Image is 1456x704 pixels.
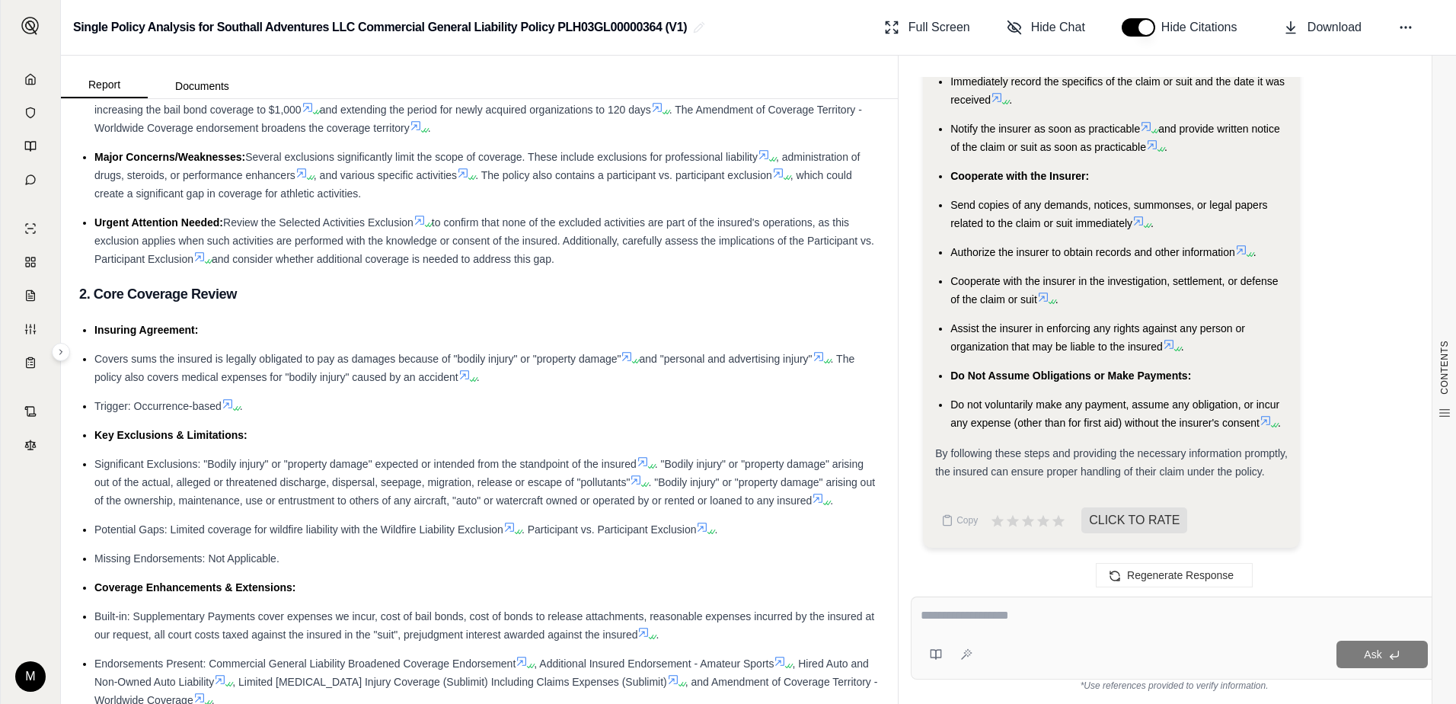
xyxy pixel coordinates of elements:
[1127,569,1234,581] span: Regenerate Response
[10,98,51,128] a: Documents Vault
[1161,18,1247,37] span: Hide Citations
[1277,12,1368,43] button: Download
[94,458,637,470] span: Significant Exclusions: "Bodily injury" or "property damage" expected or intended from the standp...
[94,523,503,536] span: Potential Gaps: Limited coverage for wildfire liability with the Wildfire Liability Exclusion
[956,514,978,526] span: Copy
[94,104,862,134] span: . The Amendment of Coverage Territory - Worldwide Coverage endorsement broadens the coverage terr...
[148,74,257,98] button: Documents
[94,353,854,383] span: . The policy also covers medical expenses for "bodily injury" caused by an accident
[212,253,554,265] span: and consider whether additional coverage is needed to address this gap.
[94,353,621,365] span: Covers sums the insured is legally obligated to pay as damages because of "bodily injury" or "pro...
[656,629,659,641] span: .
[94,429,247,441] span: Key Exclusions & Limitations:
[950,75,1285,106] span: Immediately record the specifics of the claim or suit and the date it was received
[15,661,46,692] div: M
[1081,507,1187,533] span: CLICK TO RATE
[475,169,772,181] span: . The policy also contains a participant vs. participant exclusion
[950,370,1191,382] span: Do Not Assume Obligations or Make Payments:
[245,151,758,163] span: Several exclusions significantly limit the scope of coverage. These include exclusions for profes...
[232,676,667,688] span: , Limited [MEDICAL_DATA] Injury Coverage (Sublimit) Including Claims Expenses (Sublimit)
[94,658,869,688] span: , Hired Auto and Non-Owned Auto Liability
[1253,246,1256,258] span: .
[950,170,1089,182] span: Cooperate with the Insurer:
[1151,217,1154,229] span: .
[10,247,51,277] a: Policy Comparisons
[428,122,431,134] span: .
[10,213,51,244] a: Single Policy
[830,494,833,507] span: .
[639,353,812,365] span: and "personal and advertising injury"
[94,552,279,565] span: Missing Endorsements: Not Applicable.
[73,14,687,41] h2: Single Policy Analysis for Southall Adventures LLC Commercial General Liability Policy PLH03GL000...
[1031,18,1085,37] span: Hide Chat
[714,523,717,536] span: .
[477,371,480,383] span: .
[94,216,874,265] span: to confirm that none of the excluded activities are part of the insured's operations, as this exc...
[240,400,243,412] span: .
[61,72,148,98] button: Report
[94,476,875,507] span: . "Bodily injury" or "property damage" arising out of the ownership, maintenance, use or entrustm...
[950,322,1245,353] span: Assist the insurer in enforcing any rights against any person or organization that may be liable ...
[94,400,222,412] span: Trigger: Occurrence-based
[1336,641,1428,668] button: Ask
[52,343,70,361] button: Expand sidebar
[1055,293,1058,306] span: .
[94,324,198,336] span: Insuring Agreement:
[320,104,651,116] span: and extending the period for newly acquired organizations to 120 days
[10,347,51,378] a: Coverage Table
[10,64,51,94] a: Home
[314,169,457,181] span: , and various specific activities
[10,280,51,311] a: Claim Coverage
[10,314,51,344] a: Custom Report
[94,610,874,641] span: Built-in: Supplementary Payments cover expenses we incur, cost of bail bonds, cost of bonds to re...
[21,17,40,35] img: Expand sidebar
[1364,648,1381,661] span: Ask
[94,151,245,163] span: Major Concerns/Weaknesses:
[223,216,413,229] span: Review the Selected Activities Exclusion
[10,396,51,427] a: Contract Analysis
[79,280,880,308] h3: 2. Core Coverage Review
[1164,141,1167,153] span: .
[1009,94,1012,106] span: .
[950,123,1140,135] span: Notify the insurer as soon as practicable
[1438,341,1451,395] span: CONTENTS
[10,131,51,162] a: Prompt Library
[10,165,51,195] a: Chat
[15,11,46,41] button: Expand sidebar
[950,123,1280,153] span: and provide written notice of the claim or suit as soon as practicable
[522,523,697,536] span: . Participant vs. Participant Exclusion
[1181,341,1184,353] span: .
[94,581,296,594] span: Coverage Enhancements & Extensions:
[878,12,976,43] button: Full Screen
[1096,563,1253,587] button: Regenerate Response
[908,18,970,37] span: Full Screen
[950,246,1235,258] span: Authorize the insurer to obtain records and other information
[10,430,51,460] a: Legal Search Engine
[534,658,774,670] span: , Additional Insured Endorsement - Amateur Sports
[94,151,861,181] span: , administration of drugs, steroids, or performance enhancers
[950,199,1267,229] span: Send copies of any demands, notices, summonses, or legal papers related to the claim or suit imme...
[935,505,984,536] button: Copy
[1001,12,1091,43] button: Hide Chat
[94,458,864,488] span: . "Bodily injury" or "property damage" arising out of the actual, alleged or threatened discharge...
[911,680,1438,692] div: *Use references provided to verify information.
[94,216,223,229] span: Urgent Attention Needed:
[1278,417,1281,429] span: .
[935,447,1288,478] span: By following these steps and providing the necessary information promptly, the insured can ensure...
[950,275,1278,306] span: Cooperate with the insurer in the investigation, settlement, or defense of the claim or suit
[1308,18,1362,37] span: Download
[950,398,1279,429] span: Do not voluntarily make any payment, assume any obligation, or incur any expense (other than for ...
[94,658,516,670] span: Endorsements Present: Commercial General Liability Broadened Coverage Endorsement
